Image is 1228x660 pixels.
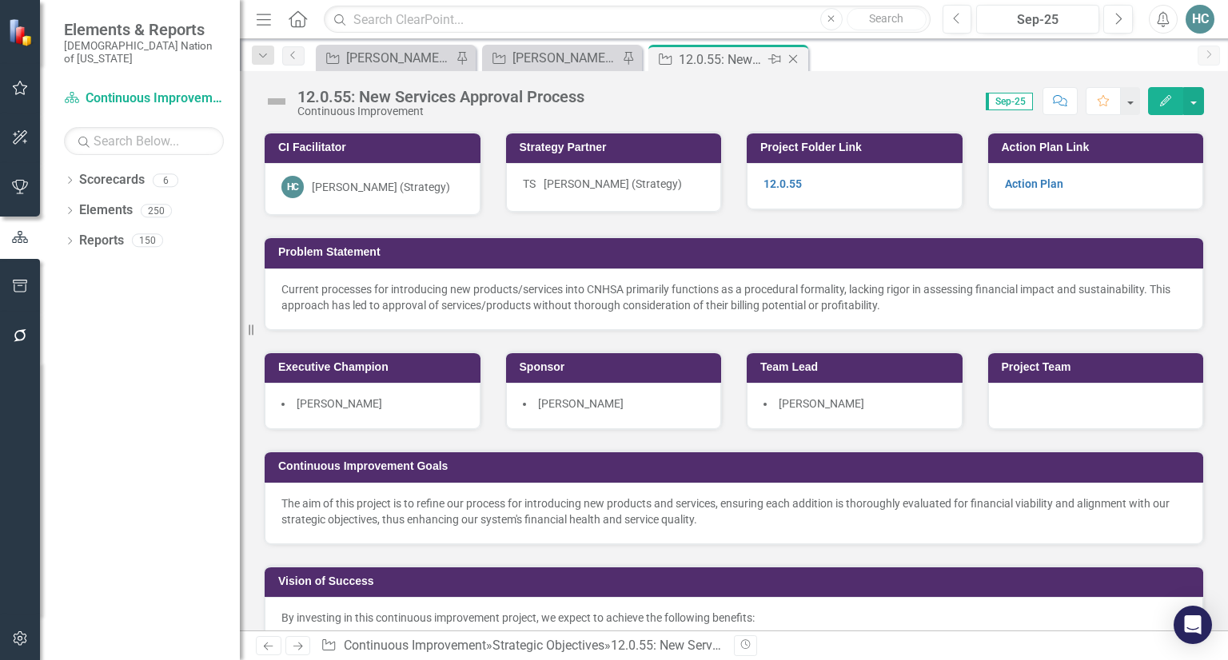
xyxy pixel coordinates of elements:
[278,361,472,373] h3: Executive Champion
[320,48,452,68] a: [PERSON_NAME] CI Action Plans
[523,176,536,192] div: TS
[538,397,624,410] span: [PERSON_NAME]
[297,105,584,117] div: Continuous Improvement
[8,18,36,46] img: ClearPoint Strategy
[278,246,1195,258] h3: Problem Statement
[764,177,802,190] a: 12.0.55
[760,361,955,373] h3: Team Lead
[346,48,452,68] div: [PERSON_NAME] CI Action Plans
[278,575,1195,587] h3: Vision of Success
[324,6,930,34] input: Search ClearPoint...
[321,637,722,655] div: » »
[1005,177,1063,190] a: Action Plan
[512,48,618,68] div: [PERSON_NAME] CI Working Report
[132,234,163,248] div: 150
[520,361,714,373] h3: Sponsor
[281,176,304,198] div: HC
[1186,5,1214,34] button: HC
[297,88,584,105] div: 12.0.55: New Services Approval Process
[64,127,224,155] input: Search Below...
[79,232,124,250] a: Reports
[779,397,864,410] span: [PERSON_NAME]
[847,8,927,30] button: Search
[79,171,145,189] a: Scorecards
[281,629,1186,645] div: 1.Reduced Expenses:
[611,638,836,653] div: 12.0.55: New Services Approval Process
[1002,361,1196,373] h3: Project Team
[1002,141,1196,153] h3: Action Plan Link
[544,176,682,192] div: [PERSON_NAME] (Strategy)
[264,89,289,114] img: Not Defined
[486,48,618,68] a: [PERSON_NAME] CI Working Report
[64,89,224,108] a: Continuous Improvement
[278,460,1195,472] h3: Continuous Improvement Goals
[760,141,955,153] h3: Project Folder Link
[986,93,1033,110] span: Sep-25
[679,50,764,70] div: 12.0.55: New Services Approval Process
[297,397,382,410] span: [PERSON_NAME]
[64,39,224,66] small: [DEMOGRAPHIC_DATA] Nation of [US_STATE]
[976,5,1099,34] button: Sep-25
[520,141,714,153] h3: Strategy Partner
[141,204,172,217] div: 250
[281,281,1186,313] p: Current processes for introducing new products/services into CNHSA primarily functions as a proce...
[312,179,450,195] div: [PERSON_NAME] (Strategy)
[64,20,224,39] span: Elements & Reports
[79,201,133,220] a: Elements
[281,610,1186,629] p: By investing in this continuous improvement project, we expect to achieve the following benefits:
[869,12,903,25] span: Search
[492,638,604,653] a: Strategic Objectives
[153,173,178,187] div: 6
[278,141,472,153] h3: CI Facilitator
[344,638,486,653] a: Continuous Improvement
[1174,606,1212,644] div: Open Intercom Messenger
[281,495,1186,527] p: The aim of this project is to refine our process for introducing new products and services, ensur...
[982,10,1094,30] div: Sep-25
